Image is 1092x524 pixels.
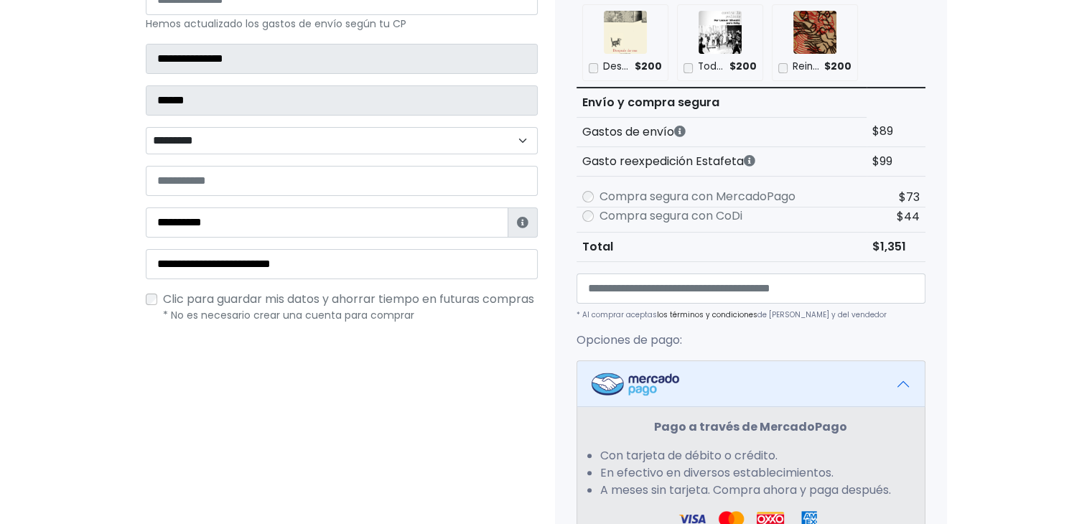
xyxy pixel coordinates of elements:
[577,232,867,261] th: Total
[867,232,925,261] td: $1,351
[599,188,795,205] label: Compra segura con MercadoPago
[899,189,920,205] span: $73
[163,291,534,307] span: Clic para guardar mis datos y ahorrar tiempo en futuras compras
[146,17,406,31] small: Hemos actualizado los gastos de envío según tu CP
[744,155,755,167] i: Estafeta cobra este monto extra por ser un CP de difícil acceso
[602,60,630,74] p: Después de vos
[600,447,902,464] li: Con tarjeta de débito o crédito.
[604,11,647,54] img: Después de vos
[697,60,724,74] p: Todas mis lecturas son contra la policía
[577,309,925,320] p: * Al comprar aceptas de [PERSON_NAME] y del vendedor
[897,208,920,225] span: $44
[577,117,867,146] th: Gastos de envío
[674,126,686,137] i: Los gastos de envío dependen de códigos postales. ¡Te puedes llevar más productos en un solo envío !
[635,60,662,74] span: $200
[867,146,925,176] td: $99
[517,217,528,228] i: Estafeta lo usará para ponerse en contacto en caso de tener algún problema con el envío
[657,309,757,320] a: los términos y condiciones
[163,308,538,323] p: * No es necesario crear una cuenta para comprar
[577,146,867,176] th: Gasto reexpedición Estafeta
[793,11,836,54] img: Reina Japonesa
[599,207,742,225] label: Compra segura con CoDi
[577,88,867,118] th: Envío y compra segura
[729,60,757,74] span: $200
[867,117,925,146] td: $89
[600,464,902,482] li: En efectivo en diversos establecimientos.
[824,60,851,74] span: $200
[577,332,925,349] p: Opciones de pago:
[792,60,819,74] p: Reina Japonesa
[699,11,742,54] img: Todas mis lecturas son contra la policía
[592,373,679,396] img: Mercadopago Logo
[654,418,847,435] strong: Pago a través de MercadoPago
[600,482,902,499] li: A meses sin tarjeta. Compra ahora y paga después.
